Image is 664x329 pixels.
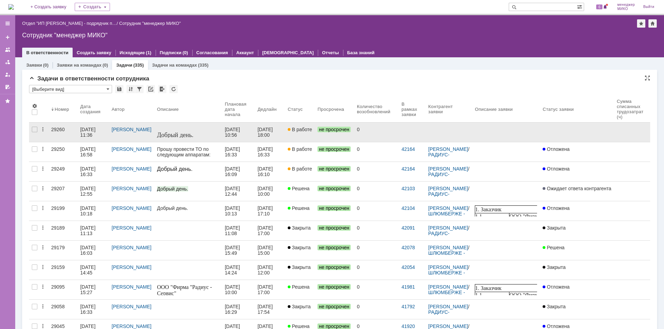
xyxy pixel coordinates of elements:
[222,241,255,260] a: [DATE] 15:49
[24,24,31,29] span: 300
[317,304,351,309] span: не просрочен
[258,186,274,197] div: [DATE] 10:00
[288,245,311,250] span: Закрыта
[35,59,86,65] span: [STREET_ADDRESS]
[428,191,468,213] a: РАДИУС-СЕРВИС - ООО «Фирма «Радиус-Сервис»
[26,41,61,47] span: , инв. 0000290
[428,166,468,172] a: [PERSON_NAME]
[255,241,285,260] a: [DATE] 15:00
[540,182,614,201] a: Ожидает ответа контрагента
[8,4,14,10] a: Перейти на домашнюю страницу
[402,245,415,250] a: 42078
[48,182,77,201] a: 29207
[543,186,611,191] span: Ожидает ответа контрагента
[35,8,86,20] span: ООО "Фирма "Радиус - Сервис"
[127,85,135,93] div: Сортировка...
[222,221,255,240] a: [DATE] 11:08
[51,264,75,270] div: 29159
[402,186,415,191] a: 42103
[357,205,396,211] div: 0
[0,33,29,52] span: 1.3. Контактный телефон
[22,21,119,26] div: /
[225,127,241,138] div: [DATE] 10:56
[35,24,79,30] span: [PERSON_NAME]
[399,96,425,123] th: В рамках заявки
[0,21,24,33] span: 1.2. Заявитель
[112,166,151,172] a: [PERSON_NAME]
[77,241,109,260] a: [DATE] 16:03
[540,162,614,181] a: Отложена
[26,62,42,68] a: Заявки
[255,300,285,319] a: [DATE] 17:54
[617,99,644,119] div: Сумма списанных трудозатрат (ч)
[255,201,285,221] a: [DATE] 17:10
[428,323,468,329] a: [PERSON_NAME]
[112,323,151,329] a: [PERSON_NAME]
[77,260,109,280] a: [DATE] 14:45
[288,107,303,112] div: Статус
[51,284,75,290] div: 29095
[357,127,396,132] div: 0
[48,123,77,142] a: 29260
[288,225,311,231] span: Закрыта
[285,142,315,162] a: В работе
[543,146,570,152] span: Отложена
[152,62,197,68] a: Задачи на командах
[80,304,97,315] div: [DATE] 16:33
[77,162,109,181] a: [DATE] 16:33
[288,284,310,290] span: Решена
[543,264,565,270] span: Закрыта
[112,146,151,152] a: [PERSON_NAME]
[354,96,399,123] th: Количество возобновлений
[315,182,354,201] a: не просрочен
[255,221,285,240] a: [DATE] 17:00
[222,280,255,299] a: [DATE] 10:00
[0,52,29,71] span: 1.4. Размещение аппарата
[285,182,315,201] a: Решена
[48,280,77,299] a: 29095
[236,50,254,55] a: Аккаунт
[48,142,77,162] a: 29250
[288,205,310,211] span: Решена
[225,205,241,216] div: [DATE] 10:13
[428,284,468,290] a: [PERSON_NAME]
[347,50,375,55] a: База знаний
[285,280,315,299] a: Решена
[285,123,315,142] a: В работе
[80,127,97,138] div: [DATE] 11:36
[75,3,110,11] div: Создать
[48,221,77,240] a: 29189
[258,205,274,216] div: [DATE] 17:10
[402,101,417,117] div: В рамках заявки
[428,205,468,211] a: [PERSON_NAME]
[2,44,13,55] a: Заявки на командах
[2,57,13,68] a: Заявки в моей ответственности
[357,104,390,114] div: Количество возобновлений
[402,264,415,270] a: 42054
[637,19,645,28] div: Добавить в избранное
[147,85,155,93] div: Скопировать ссылку на список
[222,142,255,162] a: [DATE] 16:33
[357,264,396,270] div: 0
[288,304,311,309] span: Закрыта
[258,264,274,275] div: [DATE] 12:00
[258,146,274,157] div: [DATE] 16:33
[354,142,399,162] a: 0
[77,96,109,123] th: Дата создания
[146,50,151,55] div: (1)
[428,146,468,152] a: [PERSON_NAME]
[315,201,354,221] a: не просрочен
[540,201,614,221] a: Отложена
[285,241,315,260] a: Закрыта
[225,245,241,256] div: [DATE] 15:49
[428,211,466,233] a: ШЛЮМБЕРЖЕ - Компания "Шлюмберже Лоджелко, Инк"
[57,62,101,68] a: Заявки на командах
[48,201,77,221] a: 29199
[317,166,351,172] span: не просрочен
[317,225,351,231] span: не просрочен
[425,96,472,123] th: Контрагент заявки
[77,50,111,55] a: Создать заявку
[596,4,602,9] span: 6
[354,241,399,260] a: 0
